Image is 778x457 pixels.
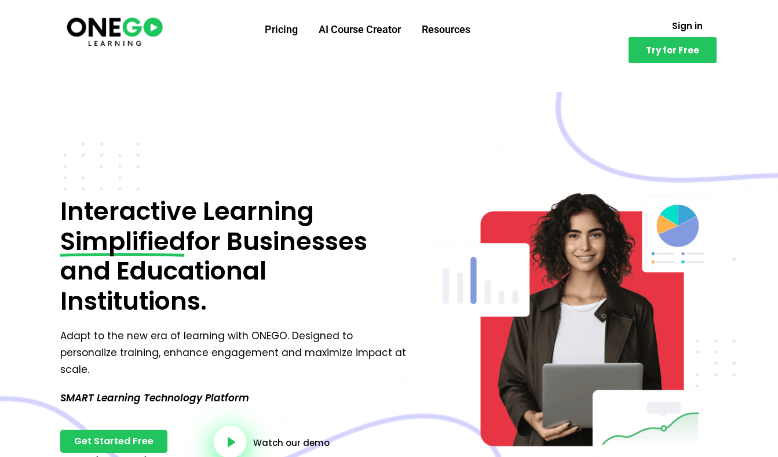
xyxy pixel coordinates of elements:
p: SMART Learning Technology Platform [60,390,411,407]
a: Sign in [658,14,717,37]
a: Get Started Free [60,430,167,453]
a: Pricing [254,14,308,45]
a: Try for Free [629,37,717,63]
span: Sign in [672,21,703,30]
p: Adapt to the new era of learning with ONEGO. Designed to personalize training, enhance engagement... [60,328,411,378]
a: Watch our demo [253,438,330,447]
span: Simplified [60,227,186,257]
span: Get Started Free [74,437,154,446]
a: Resources [411,14,481,45]
a: AI Course Creator [308,14,411,45]
span: Try for Free [646,46,699,55]
span: Interactive Learning [60,194,314,228]
span: for Businesses and Educational Institutions. [60,224,367,318]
